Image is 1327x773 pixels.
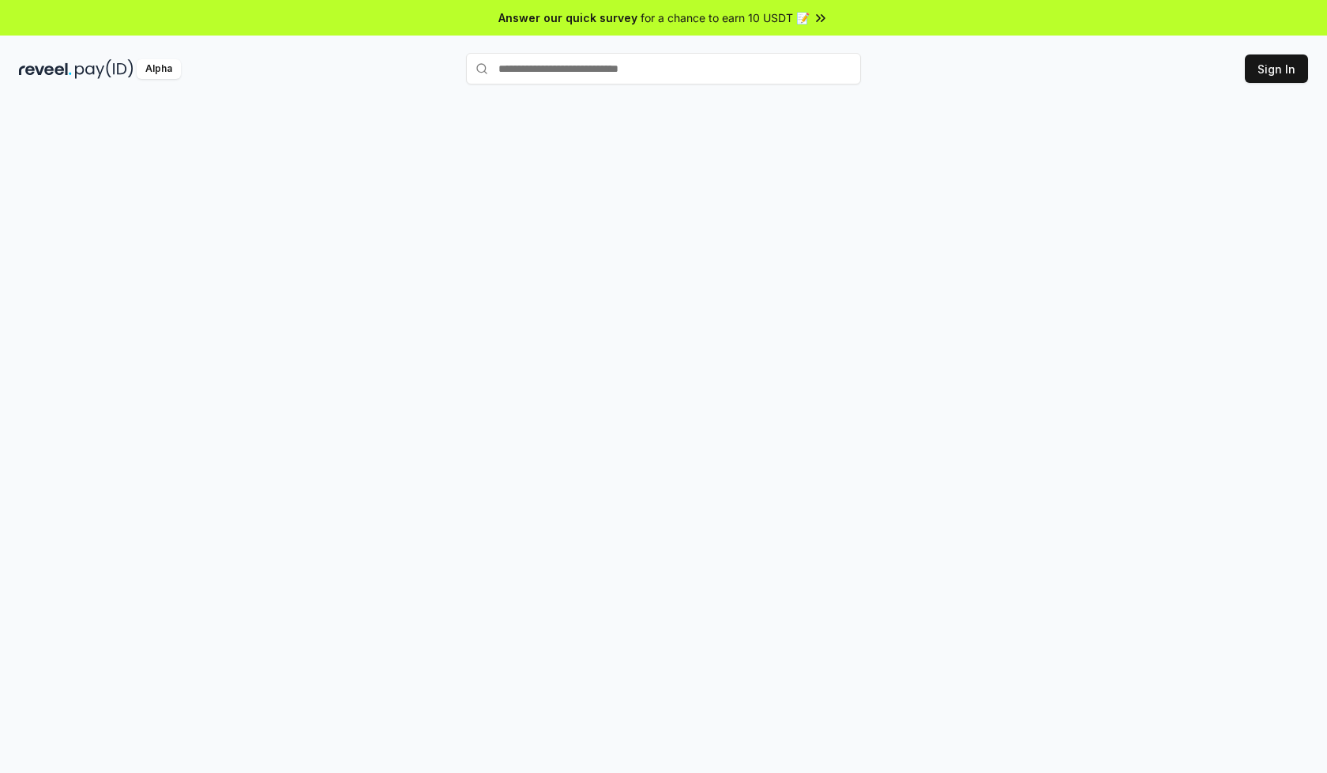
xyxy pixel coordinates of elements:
[137,59,181,79] div: Alpha
[1245,54,1308,83] button: Sign In
[75,59,133,79] img: pay_id
[19,59,72,79] img: reveel_dark
[641,9,810,26] span: for a chance to earn 10 USDT 📝
[498,9,637,26] span: Answer our quick survey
